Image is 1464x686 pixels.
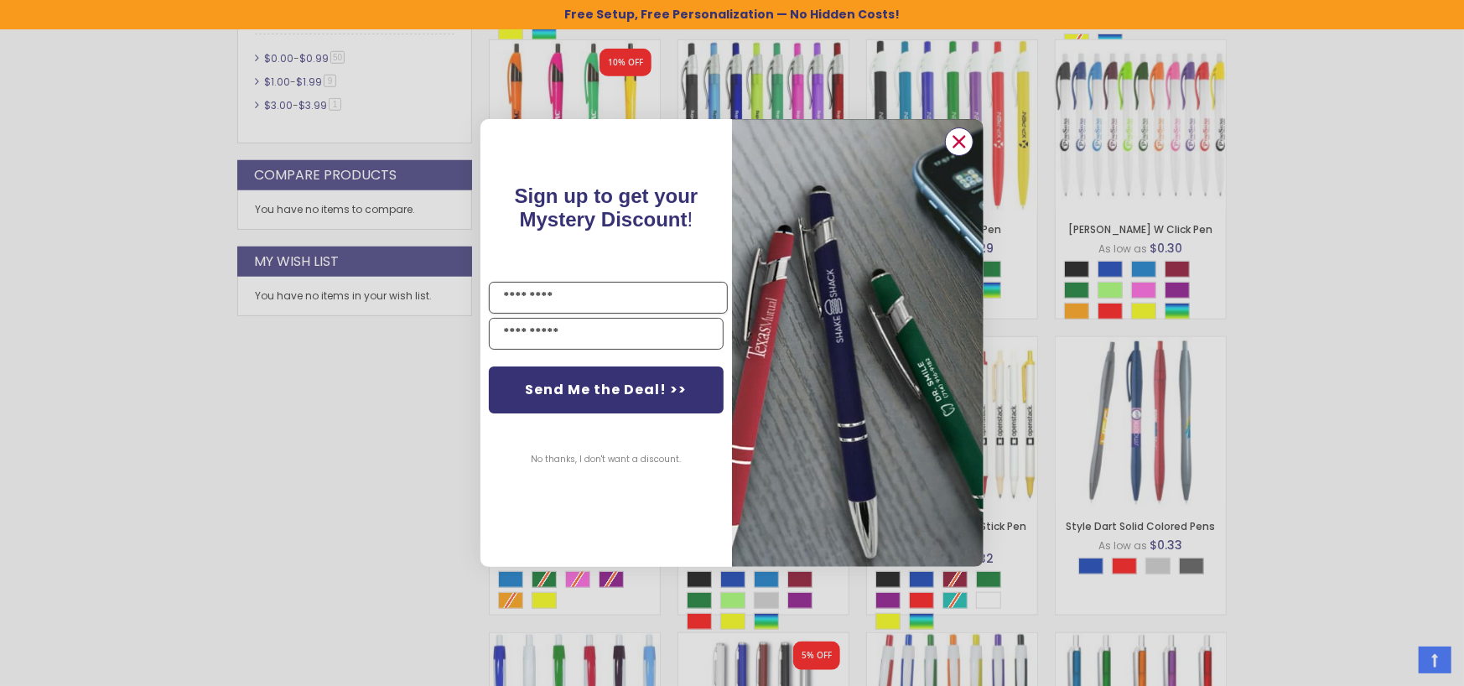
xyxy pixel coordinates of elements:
span: Sign up to get your Mystery Discount [515,184,698,231]
iframe: Google Customer Reviews [1326,641,1464,686]
button: Close dialog [945,127,973,156]
button: No thanks, I don't want a discount. [523,439,690,481]
span: ! [515,184,698,231]
button: Send Me the Deal! >> [489,366,724,413]
img: pop-up-image [732,119,984,566]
